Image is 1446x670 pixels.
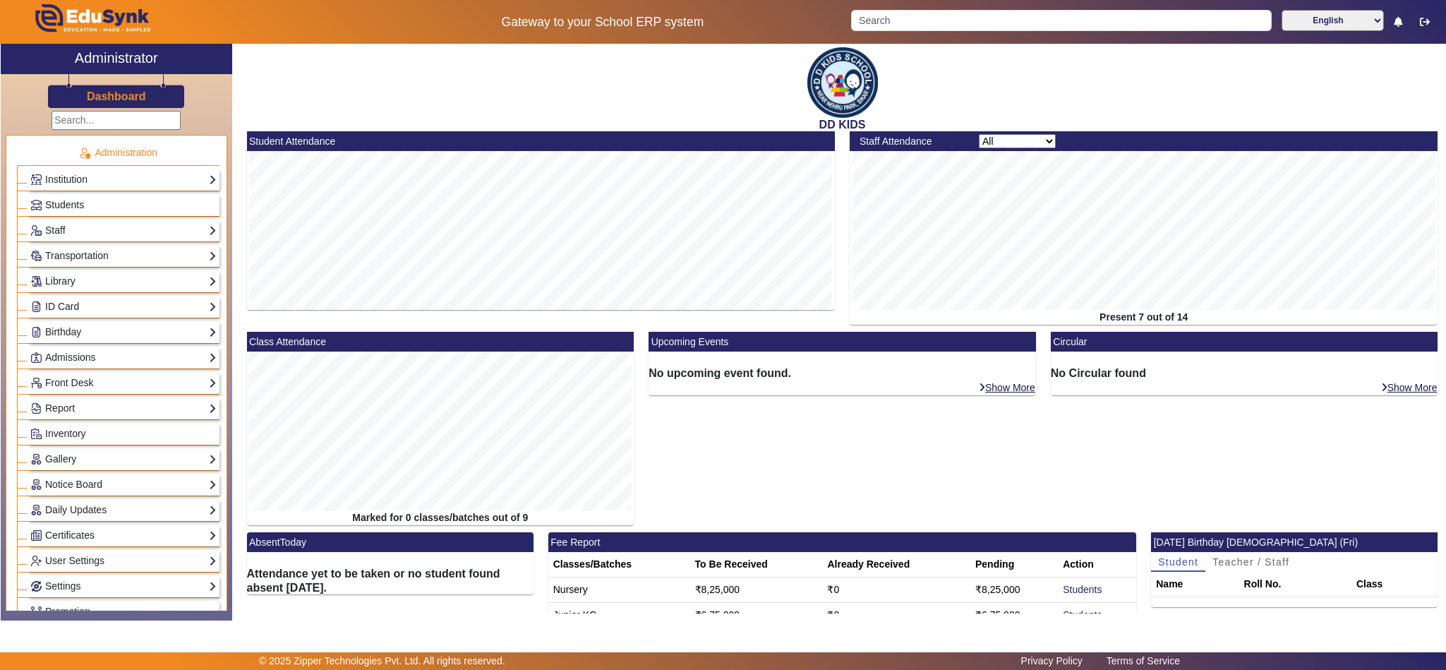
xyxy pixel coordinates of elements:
[822,578,970,603] td: ₹0
[649,332,1036,352] mat-card-header: Upcoming Events
[1151,572,1239,597] th: Name
[30,604,217,620] a: Promotion
[970,552,1058,578] th: Pending
[30,426,217,442] a: Inventory
[548,532,1136,552] mat-card-header: Fee Report
[239,118,1445,131] h2: DD KIDS
[87,90,146,103] h3: Dashboard
[45,428,86,439] span: Inventory
[31,429,42,439] img: Inventory.png
[822,603,970,628] td: ₹0
[259,654,505,669] p: © 2025 Zipper Technologies Pvt. Ltd. All rights reserved.
[548,603,690,628] td: Junior KG
[1099,652,1187,670] a: Terms of Service
[78,147,91,160] img: Administration.png
[247,131,835,151] mat-card-header: Student Attendance
[1158,557,1198,567] span: Student
[247,510,634,525] div: Marked for 0 classes/batches out of 9
[30,197,217,213] a: Students
[1051,366,1438,380] h6: No Circular found
[1063,609,1102,621] a: Students
[1351,572,1438,597] th: Class
[978,381,1036,394] a: Show More
[690,552,823,578] th: To Be Received
[1063,584,1102,595] a: Students
[75,49,158,66] h2: Administrator
[1151,532,1438,552] mat-card-header: [DATE] Birthday [DEMOGRAPHIC_DATA] (Fri)
[548,578,690,603] td: Nursery
[970,578,1058,603] td: ₹8,25,000
[1058,552,1136,578] th: Action
[31,606,42,617] img: Branchoperations.png
[45,199,84,210] span: Students
[649,366,1036,380] h6: No upcoming event found.
[1014,652,1090,670] a: Privacy Policy
[822,552,970,578] th: Already Received
[851,10,1272,31] input: Search
[369,15,836,30] h5: Gateway to your School ERP system
[17,145,219,160] p: Administration
[690,578,823,603] td: ₹8,25,000
[548,552,690,578] th: Classes/Batches
[850,310,1438,325] div: Present 7 out of 14
[247,567,534,594] h6: Attendance yet to be taken or no student found absent [DATE].
[247,332,634,352] mat-card-header: Class Attendance
[1239,572,1351,597] th: Roll No.
[86,89,147,104] a: Dashboard
[807,47,878,118] img: be2ea2d6-d9c6-49ef-b70f-223e3d52583c
[45,606,90,617] span: Promotion
[1,44,232,74] a: Administrator
[690,603,823,628] td: ₹6,75,000
[247,532,534,552] mat-card-header: AbsentToday
[1051,332,1438,352] mat-card-header: Circular
[1380,381,1438,394] a: Show More
[31,200,42,210] img: Students.png
[1212,557,1289,567] span: Teacher / Staff
[52,111,181,130] input: Search...
[852,134,972,149] div: Staff Attendance
[970,603,1058,628] td: ₹6,75,000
